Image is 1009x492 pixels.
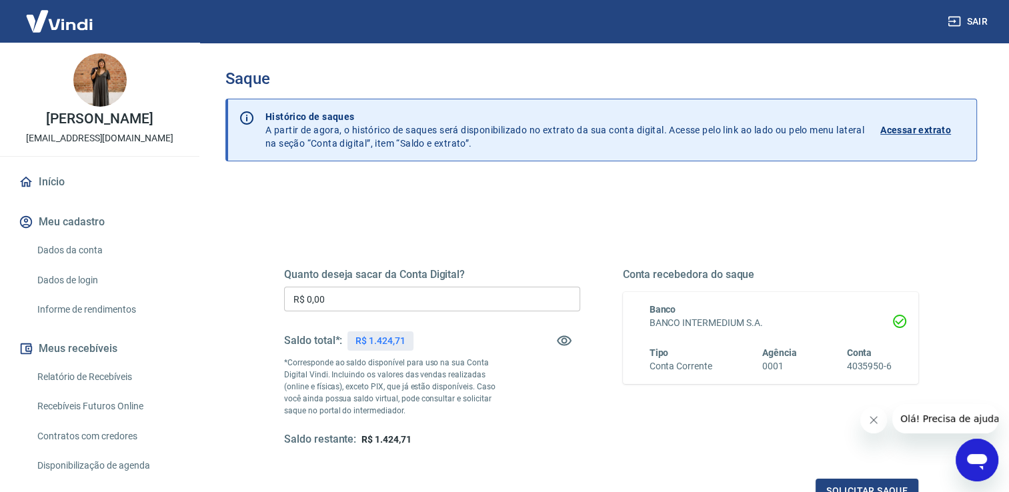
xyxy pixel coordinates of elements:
span: Banco [650,304,676,315]
button: Sair [945,9,993,34]
span: Conta [846,347,872,358]
h5: Saldo restante: [284,433,356,447]
img: 4d6c15f7-c71a-4729-ae4d-d5b058f53428.jpeg [73,53,127,107]
iframe: Button to launch messaging window [956,439,998,481]
p: Histórico de saques [265,110,864,123]
span: Olá! Precisa de ajuda? [8,9,112,20]
p: [PERSON_NAME] [46,112,153,126]
h6: 0001 [762,359,797,373]
span: R$ 1.424,71 [361,434,411,445]
a: Dados da conta [32,237,183,264]
a: Informe de rendimentos [32,296,183,323]
h6: BANCO INTERMEDIUM S.A. [650,316,892,330]
iframe: Message from company [892,404,998,433]
h5: Quanto deseja sacar da Conta Digital? [284,268,580,281]
span: Agência [762,347,797,358]
a: Relatório de Recebíveis [32,363,183,391]
h5: Saldo total*: [284,334,342,347]
p: *Corresponde ao saldo disponível para uso na sua Conta Digital Vindi. Incluindo os valores das ve... [284,357,506,417]
button: Meu cadastro [16,207,183,237]
a: Acessar extrato [880,110,966,150]
h6: 4035950-6 [846,359,892,373]
a: Início [16,167,183,197]
iframe: Close message [860,407,887,433]
p: Acessar extrato [880,123,951,137]
h5: Conta recebedora do saque [623,268,919,281]
img: Vindi [16,1,103,41]
a: Disponibilização de agenda [32,452,183,479]
a: Recebíveis Futuros Online [32,393,183,420]
button: Meus recebíveis [16,334,183,363]
p: [EMAIL_ADDRESS][DOMAIN_NAME] [26,131,173,145]
span: Tipo [650,347,669,358]
p: R$ 1.424,71 [355,334,405,348]
h6: Conta Corrente [650,359,712,373]
p: A partir de agora, o histórico de saques será disponibilizado no extrato da sua conta digital. Ac... [265,110,864,150]
a: Contratos com credores [32,423,183,450]
a: Dados de login [32,267,183,294]
h3: Saque [225,69,977,88]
